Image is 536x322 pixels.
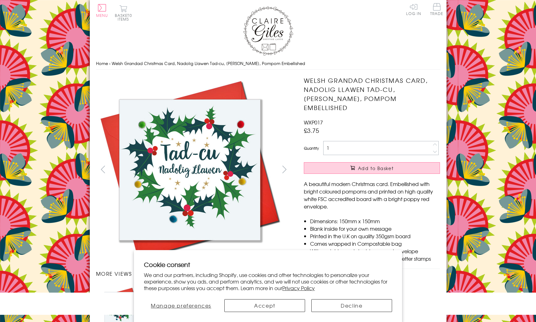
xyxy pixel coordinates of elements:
[304,76,440,112] h1: Welsh Grandad Christmas Card, Nadolig Llawen Tad-cu, [PERSON_NAME], Pompom Embellished
[118,13,132,22] span: 0 items
[310,217,440,225] li: Dimensions: 150mm x 150mm
[109,60,110,66] span: ›
[430,3,443,17] a: Trade
[304,162,440,174] button: Add to Basket
[406,3,421,15] a: Log In
[96,13,108,18] span: Menu
[277,162,291,176] button: next
[96,162,110,176] button: prev
[144,272,392,291] p: We and our partners, including Shopify, use cookies and other technologies to personalize your ex...
[310,240,440,247] li: Comes wrapped in Compostable bag
[151,302,211,309] span: Manage preferences
[243,6,293,56] img: Claire Giles Greetings Cards
[291,76,479,264] img: Welsh Grandad Christmas Card, Nadolig Llawen Tad-cu, Holly, Pompom Embellished
[304,145,319,151] label: Quantity
[430,3,443,15] span: Trade
[96,60,108,66] a: Home
[96,4,108,17] button: Menu
[96,270,292,277] h3: More views
[310,247,440,255] li: With matching sustainable sourced envelope
[144,299,218,312] button: Manage preferences
[282,284,315,292] a: Privacy Policy
[304,118,323,126] span: WXP017
[304,180,440,210] p: A beautiful modern Christmas card. Embellished with bright coloured pompoms and printed on high q...
[144,260,392,269] h2: Cookie consent
[224,299,305,312] button: Accept
[304,126,319,135] span: £3.75
[115,5,132,21] button: Basket0 items
[112,60,305,66] span: Welsh Grandad Christmas Card, Nadolig Llawen Tad-cu, [PERSON_NAME], Pompom Embellished
[96,57,440,70] nav: breadcrumbs
[311,299,392,312] button: Decline
[358,165,394,171] span: Add to Basket
[310,225,440,232] li: Blank inside for your own message
[310,232,440,240] li: Printed in the U.K on quality 350gsm board
[96,76,283,264] img: Welsh Grandad Christmas Card, Nadolig Llawen Tad-cu, Holly, Pompom Embellished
